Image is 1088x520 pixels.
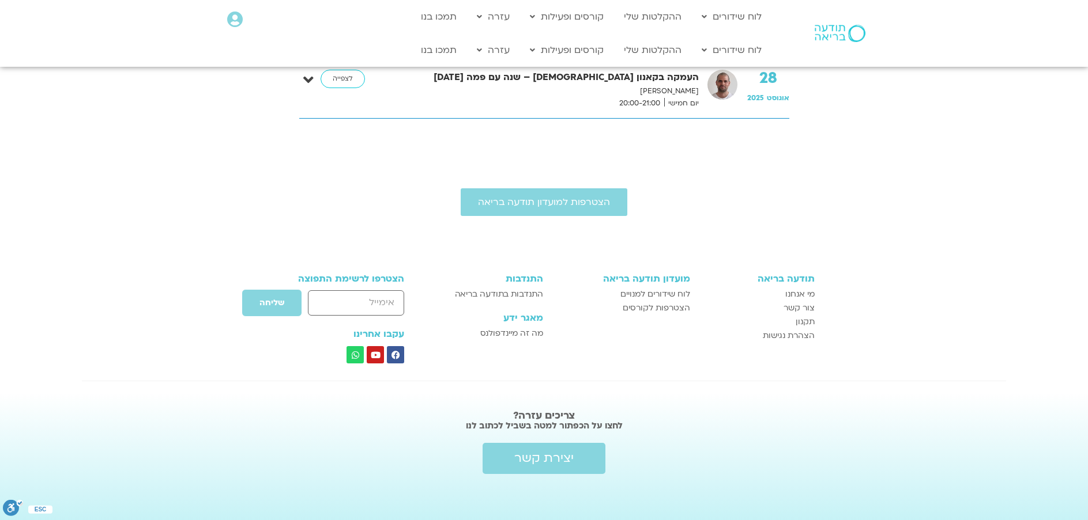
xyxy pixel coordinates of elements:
[274,289,405,322] form: טופס חדש
[555,287,690,301] a: לוח שידורים למנויים
[480,327,543,340] span: מה זה מיינדפולנס
[620,287,690,301] span: לוח שידורים למנויים
[785,287,815,301] span: מי אנחנו
[784,301,815,315] span: צור קשר
[524,39,609,61] a: קורסים ופעילות
[514,451,574,465] span: יצירת קשר
[702,301,815,315] a: צור קשר
[702,329,815,343] a: הצהרת נגישות
[308,290,404,315] input: אימייל
[436,327,543,340] a: מה זה מיינדפולנס
[242,289,302,317] button: שליחה
[815,25,865,42] img: תודעה בריאה
[664,97,699,109] span: יום חמישי
[415,6,462,28] a: תמכו בנו
[483,443,605,474] a: יצירת קשר
[415,39,462,61] a: תמכו בנו
[702,287,815,301] a: מי אנחנו
[274,329,405,339] h3: עקבו אחרינו
[471,39,515,61] a: עזרה
[321,70,365,88] a: לצפייה
[244,410,844,422] h2: צריכים עזרה?
[618,39,687,61] a: ההקלטות שלי
[455,287,543,301] span: התנדבות בתודעה בריאה
[623,301,690,315] span: הצטרפות לקורסים
[555,274,690,284] h3: מועדון תודעה בריאה
[747,93,764,103] span: 2025
[524,6,609,28] a: קורסים ופעילות
[615,97,664,109] span: 20:00-21:00
[763,329,815,343] span: הצהרת נגישות
[461,188,627,216] a: הצטרפות למועדון תודעה בריאה
[702,315,815,329] a: תקנון
[436,287,543,301] a: התנדבות בתודעה בריאה
[471,6,515,28] a: עזרה
[767,93,789,103] span: אוגוסט
[618,6,687,28] a: ההקלטות שלי
[702,274,815,284] h3: תודעה בריאה
[747,70,789,87] strong: 28
[696,6,767,28] a: לוח שידורים
[244,420,844,431] h2: לחצו על הכפתור למטה בשביל לכתוב לנו
[436,274,543,284] h3: התנדבות
[274,274,405,284] h3: הצטרפו לרשימת התפוצה
[396,70,699,85] strong: העמקה בקאנון [DEMOGRAPHIC_DATA] – שנה עם פמה [DATE]
[436,313,543,323] h3: מאגר ידע
[478,197,610,207] span: הצטרפות למועדון תודעה בריאה
[696,39,767,61] a: לוח שידורים
[396,85,699,97] p: [PERSON_NAME]
[259,298,284,308] span: שליחה
[555,301,690,315] a: הצטרפות לקורסים
[796,315,815,329] span: תקנון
